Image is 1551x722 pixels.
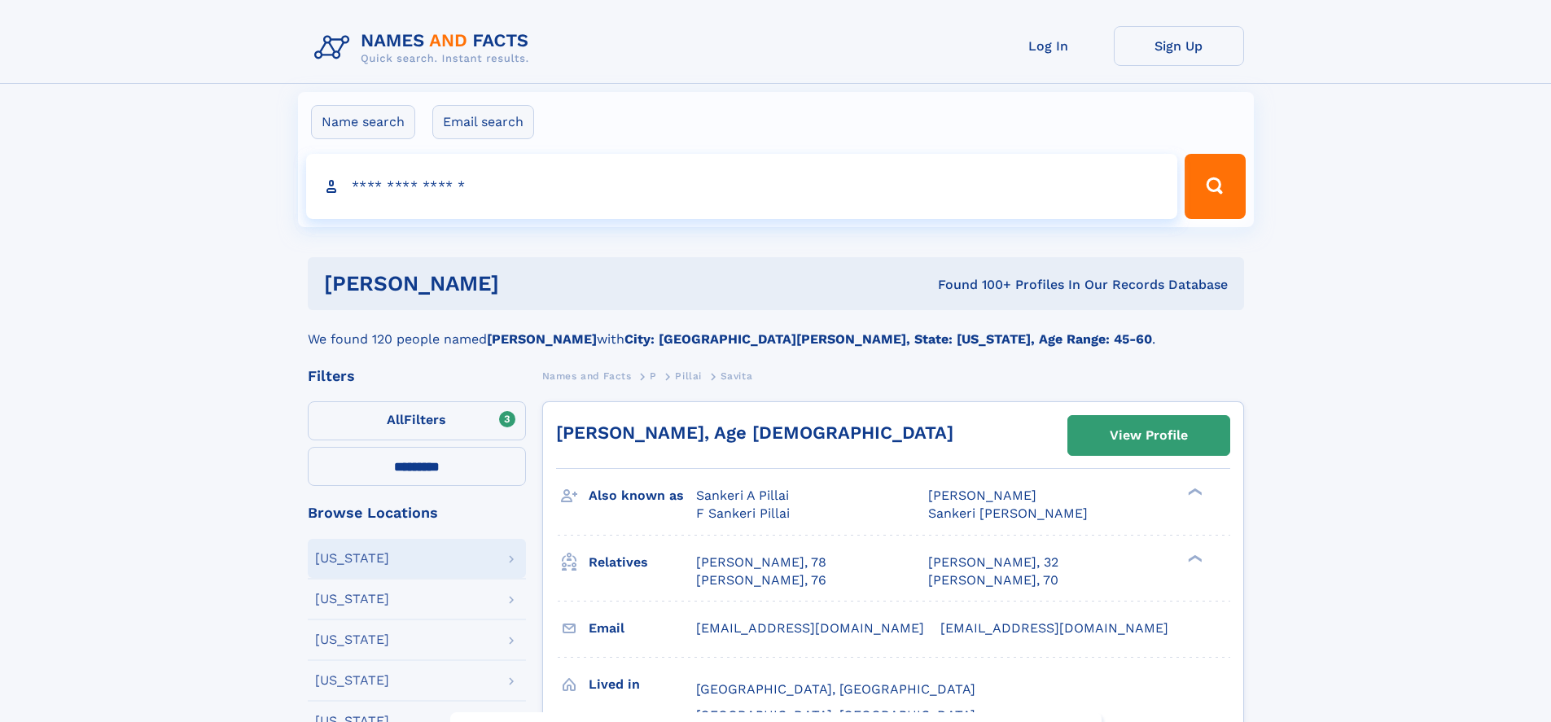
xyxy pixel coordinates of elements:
a: P [650,365,657,386]
div: Filters [308,369,526,383]
a: View Profile [1068,416,1229,455]
a: Names and Facts [542,365,632,386]
div: We found 120 people named with . [308,310,1244,349]
label: Name search [311,105,415,139]
input: search input [306,154,1178,219]
div: [US_STATE] [315,593,389,606]
a: [PERSON_NAME], 76 [696,571,826,589]
div: View Profile [1110,417,1188,454]
a: Sign Up [1114,26,1244,66]
h3: Lived in [589,671,696,698]
a: [PERSON_NAME], 70 [928,571,1058,589]
span: All [387,412,404,427]
b: City: [GEOGRAPHIC_DATA][PERSON_NAME], State: [US_STATE], Age Range: 45-60 [624,331,1152,347]
div: [US_STATE] [315,674,389,687]
div: Browse Locations [308,505,526,520]
div: [US_STATE] [315,552,389,565]
h3: Relatives [589,549,696,576]
div: ❯ [1184,487,1203,497]
label: Email search [432,105,534,139]
span: Savita [721,370,753,382]
a: [PERSON_NAME], 78 [696,554,826,571]
span: Sankeri [PERSON_NAME] [928,505,1088,521]
div: ❯ [1184,553,1203,563]
img: Logo Names and Facts [308,26,542,70]
span: P [650,370,657,382]
h3: Email [589,615,696,642]
span: Sankeri A Pillai [696,488,789,503]
a: [PERSON_NAME], Age [DEMOGRAPHIC_DATA] [556,422,953,443]
a: Pillai [675,365,702,386]
span: [PERSON_NAME] [928,488,1036,503]
h1: [PERSON_NAME] [324,273,719,294]
h3: Also known as [589,482,696,510]
span: [GEOGRAPHIC_DATA], [GEOGRAPHIC_DATA] [696,681,975,697]
a: [PERSON_NAME], 32 [928,554,1058,571]
button: Search Button [1185,154,1245,219]
div: [US_STATE] [315,633,389,646]
span: [EMAIL_ADDRESS][DOMAIN_NAME] [940,620,1168,636]
div: Found 100+ Profiles In Our Records Database [718,276,1228,294]
span: [EMAIL_ADDRESS][DOMAIN_NAME] [696,620,924,636]
label: Filters [308,401,526,440]
span: Pillai [675,370,702,382]
a: Log In [984,26,1114,66]
span: F Sankeri Pillai [696,505,790,521]
b: [PERSON_NAME] [487,331,597,347]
